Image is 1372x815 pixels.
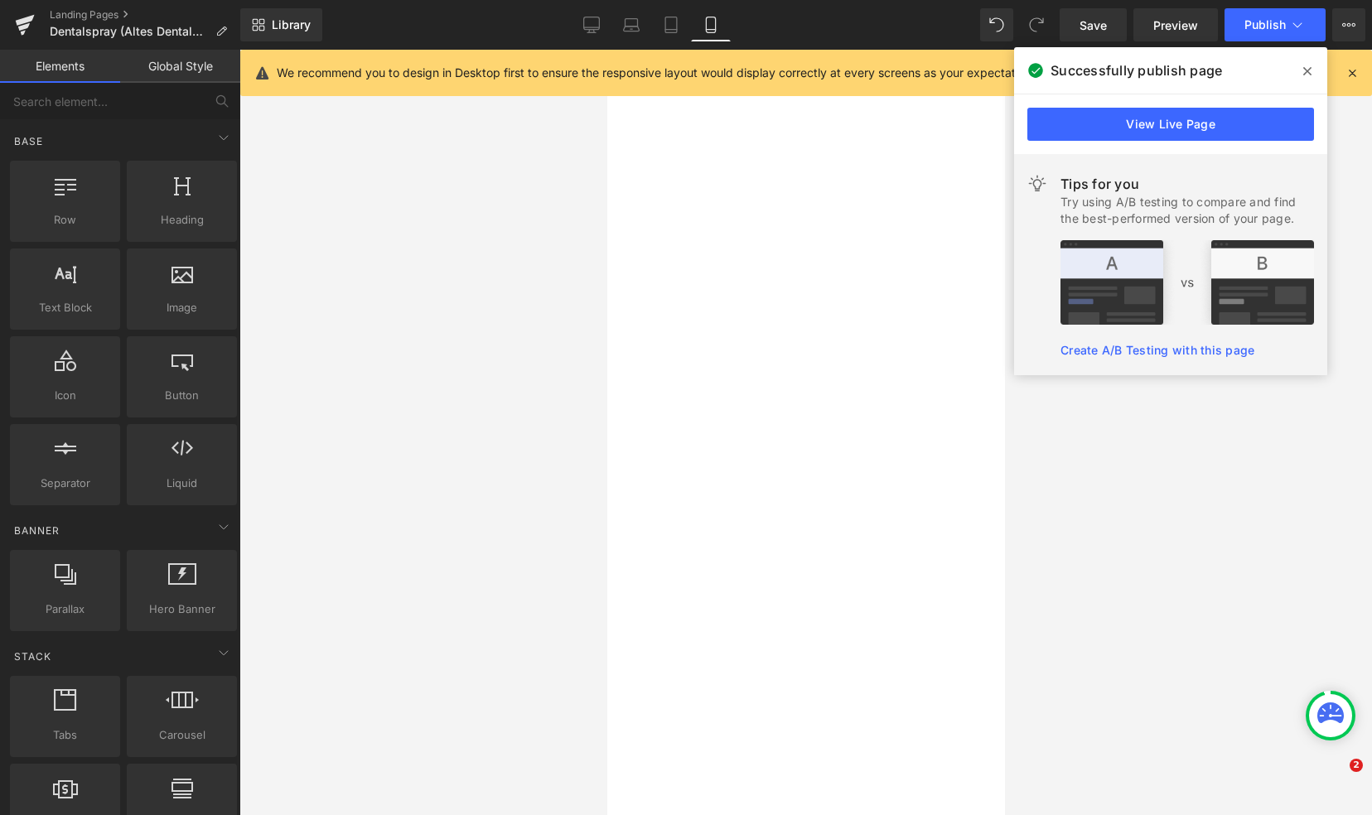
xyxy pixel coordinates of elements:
[1153,17,1198,34] span: Preview
[15,387,115,404] span: Icon
[1225,8,1326,41] button: Publish
[1060,343,1254,357] a: Create A/B Testing with this page
[1027,174,1047,194] img: light.svg
[132,726,232,744] span: Carousel
[1244,18,1286,31] span: Publish
[132,299,232,316] span: Image
[272,17,311,32] span: Library
[50,25,209,38] span: Dentalspray (Altes Dentalspray gegen neues 2)
[12,523,61,538] span: Banner
[15,475,115,492] span: Separator
[1316,759,1355,798] iframe: Intercom live chat
[1080,17,1107,34] span: Save
[980,8,1013,41] button: Undo
[611,8,651,41] a: Laptop
[120,50,240,83] a: Global Style
[50,8,240,22] a: Landing Pages
[15,211,115,229] span: Row
[1350,759,1363,772] span: 2
[1020,8,1053,41] button: Redo
[651,8,691,41] a: Tablet
[240,8,322,41] a: New Library
[12,133,45,149] span: Base
[277,64,1035,82] p: We recommend you to design in Desktop first to ensure the responsive layout would display correct...
[1060,194,1314,227] div: Try using A/B testing to compare and find the best-performed version of your page.
[1060,240,1314,325] img: tip.png
[132,211,232,229] span: Heading
[132,387,232,404] span: Button
[132,475,232,492] span: Liquid
[1133,8,1218,41] a: Preview
[132,600,232,618] span: Hero Banner
[15,299,115,316] span: Text Block
[15,726,115,744] span: Tabs
[691,8,731,41] a: Mobile
[1027,108,1314,141] a: View Live Page
[1060,174,1314,194] div: Tips for you
[1332,8,1365,41] button: More
[572,8,611,41] a: Desktop
[12,649,53,664] span: Stack
[15,600,115,618] span: Parallax
[1051,60,1222,80] span: Successfully publish page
